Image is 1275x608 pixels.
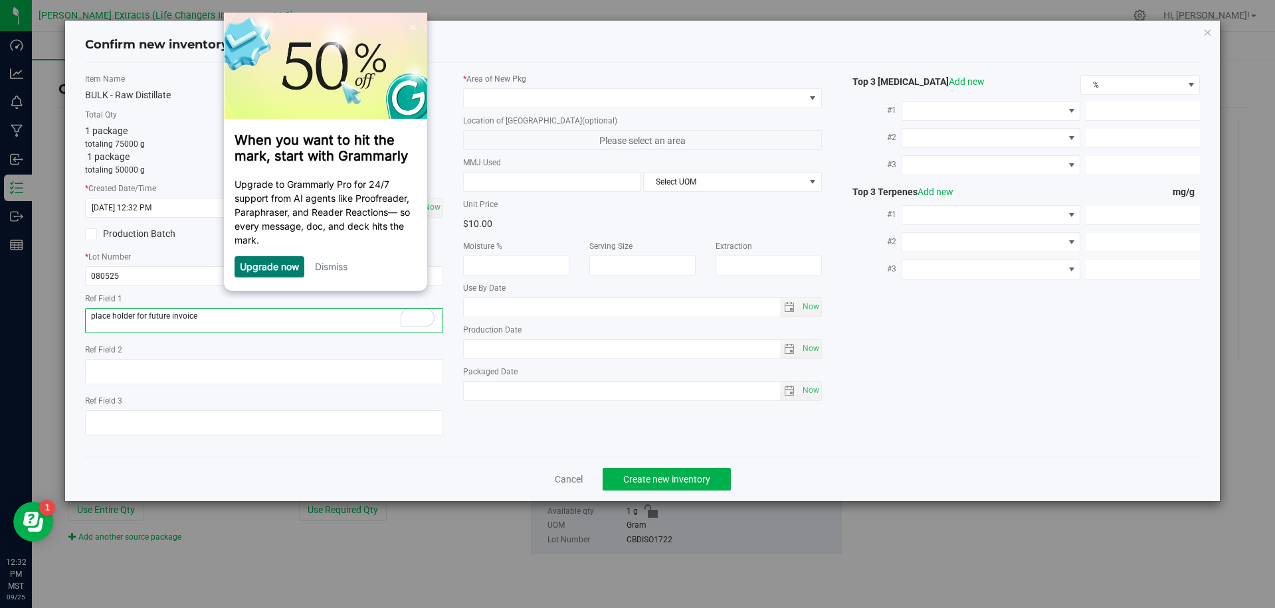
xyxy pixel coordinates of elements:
label: Created Date/Time [85,183,444,194]
span: 1 package [87,151,130,162]
label: Production Batch [85,227,254,241]
a: Add new [949,76,985,87]
label: Serving Size [589,240,696,252]
label: Ref Field 3 [85,395,444,407]
span: mg/g [1173,187,1200,197]
a: Upgrade now [23,248,82,260]
span: Top 3 [MEDICAL_DATA] [842,76,985,87]
img: close_x_white.png [193,12,199,18]
label: Total Qty [85,109,444,121]
span: Create new inventory [623,474,710,485]
span: select [799,340,821,358]
span: NO DATA FOUND [902,101,1081,121]
textarea: To enrich screen reader interactions, please activate Accessibility in Grammarly extension settings [85,308,444,333]
span: NO DATA FOUND [902,232,1081,252]
label: Packaged Date [463,366,822,378]
span: select [780,340,799,358]
label: #1 [842,202,902,226]
span: NO DATA FOUND [902,205,1081,225]
label: #1 [842,98,902,122]
p: totaling 75000 g [85,138,444,150]
span: select [780,382,799,400]
iframe: Resource center [13,502,53,542]
span: NO DATA FOUND [902,155,1081,175]
span: select [799,382,821,400]
span: NO DATA FOUND [902,260,1081,279]
label: Moisture % [463,240,569,252]
span: % [1081,76,1183,94]
span: (optional) [582,116,617,125]
label: Ref Field 1 [85,293,444,305]
span: Top 3 Terpenes [842,187,953,197]
span: Select UOM [644,173,804,191]
span: NO DATA FOUND [902,128,1081,148]
label: Location of [GEOGRAPHIC_DATA] [463,115,822,127]
iframe: Resource center unread badge [39,500,55,516]
span: Please select an area [463,130,822,150]
span: select [780,298,799,317]
label: Extraction [716,240,822,252]
button: Create new inventory [603,468,731,491]
p: Upgrade to Grammarly Pro for 24/7 support from AI agents like Proofreader, Paraphraser, and Reade... [18,165,200,234]
span: Set Current date [799,297,822,317]
a: Add new [918,187,953,197]
label: Item Name [85,73,444,85]
label: #3 [842,257,902,281]
h3: When you want to hit the mark, start with Grammarly [18,119,200,151]
a: Dismiss [98,248,131,260]
a: Cancel [555,473,583,486]
span: 1 package [85,125,128,136]
label: Production Date [463,324,822,336]
label: Lot Number [85,251,444,263]
div: $10.00 [463,214,633,234]
label: Area of New Pkg [463,73,822,85]
label: #2 [842,125,902,149]
span: Set Current date [799,381,822,400]
label: Use By Date [463,282,822,294]
label: Unit Price [463,198,633,210]
label: #3 [842,153,902,177]
div: BULK - Raw Distillate [85,88,444,102]
label: Ref Field 2 [85,344,444,356]
p: totaling 50000 g [85,164,444,176]
span: Set Current date [799,339,822,358]
span: select [799,298,821,317]
h4: Confirm new inventory [85,37,229,54]
label: MMJ Used [463,157,822,169]
label: #2 [842,230,902,254]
